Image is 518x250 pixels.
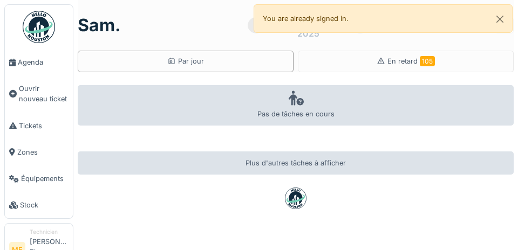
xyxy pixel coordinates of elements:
[21,173,69,184] span: Équipements
[387,57,435,65] span: En retard
[5,139,73,165] a: Zones
[19,84,69,104] span: Ouvrir nouveau ticket
[5,49,73,75] a: Agenda
[78,85,514,126] div: Pas de tâches en cours
[20,200,69,210] span: Stock
[420,56,435,66] span: 105
[254,4,513,33] div: You are already signed in.
[285,188,306,209] img: badge-BVDL4wpA.svg
[78,151,514,175] div: Plus d'autres tâches à afficher
[5,165,73,192] a: Équipements
[23,11,55,43] img: Badge_color-CXgf-gQk.svg
[5,192,73,218] a: Stock
[18,57,69,67] span: Agenda
[297,27,319,40] div: 2025
[30,228,69,236] div: Technicien
[5,75,73,112] a: Ouvrir nouveau ticket
[78,15,121,36] h1: sam.
[167,56,204,66] div: Par jour
[5,113,73,139] a: Tickets
[488,5,512,33] button: Close
[17,147,69,157] span: Zones
[19,121,69,131] span: Tickets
